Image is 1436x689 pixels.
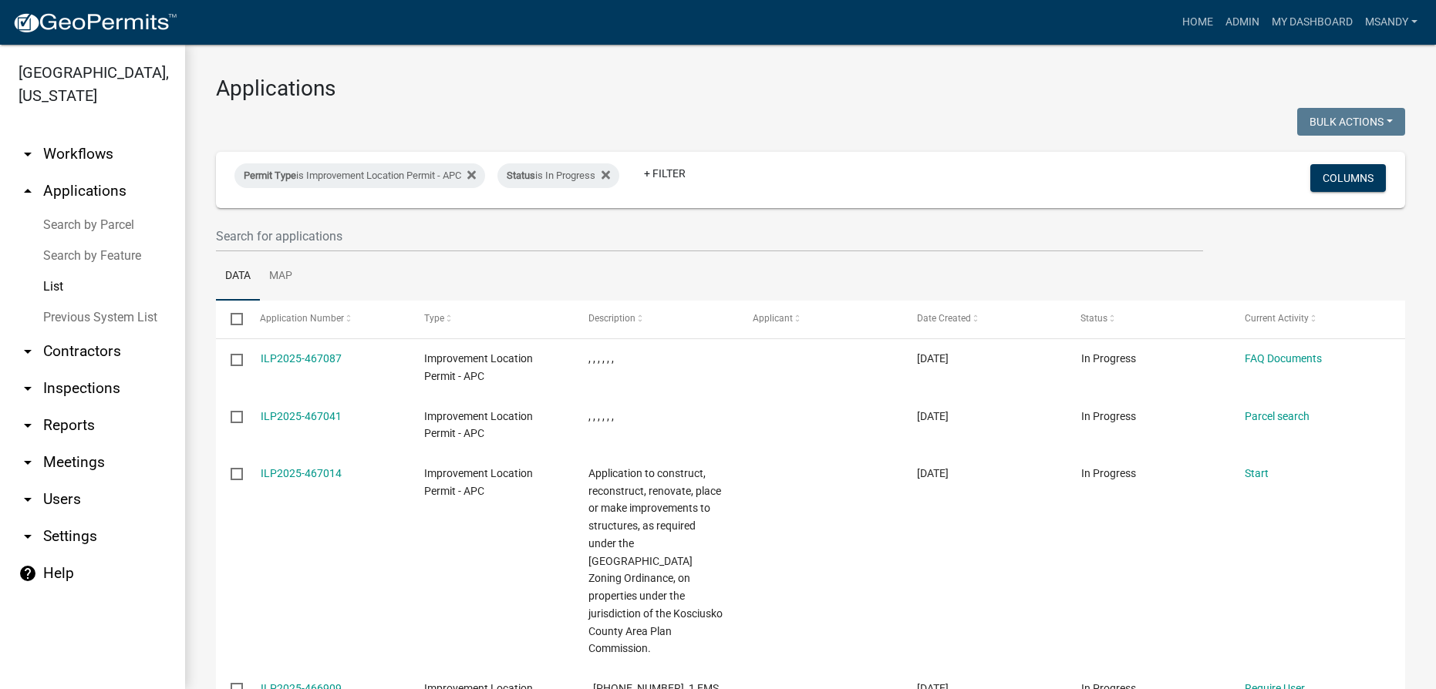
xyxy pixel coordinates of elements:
input: Search for applications [216,220,1203,252]
span: Status [507,170,535,181]
a: Start [1245,467,1269,479]
datatable-header-cell: Date Created [902,301,1067,338]
i: arrow_drop_down [19,416,37,435]
span: Applicant [753,313,793,324]
i: arrow_drop_down [19,379,37,398]
i: arrow_drop_down [19,490,37,509]
h3: Applications [216,76,1405,102]
i: arrow_drop_down [19,145,37,163]
span: Permit Type [244,170,296,181]
span: , , , , , , [588,352,614,365]
a: Data [216,252,260,301]
i: arrow_drop_down [19,342,37,361]
span: Application to construct, reconstruct, renovate, place or make improvements to structures, as req... [588,467,723,655]
span: Improvement Location Permit - APC [424,467,533,497]
i: arrow_drop_down [19,527,37,546]
span: Status [1081,313,1108,324]
button: Columns [1310,164,1386,192]
datatable-header-cell: Type [410,301,574,338]
span: Improvement Location Permit - APC [424,410,533,440]
a: ILP2025-467041 [261,410,342,422]
span: Date Created [917,313,971,324]
span: In Progress [1081,410,1136,422]
i: arrow_drop_up [19,182,37,200]
span: Improvement Location Permit - APC [424,352,533,382]
datatable-header-cell: Status [1066,301,1230,338]
datatable-header-cell: Description [574,301,738,338]
span: 08/20/2025 [917,352,949,365]
a: msandy [1359,8,1424,37]
span: In Progress [1081,467,1136,479]
a: My Dashboard [1266,8,1359,37]
datatable-header-cell: Select [216,301,245,338]
span: , , , , , , [588,410,614,422]
div: is Improvement Location Permit - APC [234,163,485,188]
a: Home [1176,8,1219,37]
datatable-header-cell: Application Number [245,301,410,338]
span: Type [424,313,444,324]
a: ILP2025-467087 [261,352,342,365]
span: Current Activity [1245,313,1309,324]
span: Description [588,313,635,324]
span: Application Number [261,313,345,324]
a: Map [260,252,302,301]
a: ILP2025-467014 [261,467,342,479]
div: is In Progress [497,163,619,188]
datatable-header-cell: Applicant [738,301,902,338]
a: FAQ Documents [1245,352,1322,365]
span: 08/20/2025 [917,467,949,479]
a: Admin [1219,8,1266,37]
i: arrow_drop_down [19,453,37,472]
span: In Progress [1081,352,1136,365]
datatable-header-cell: Current Activity [1230,301,1394,338]
button: Bulk Actions [1297,108,1405,136]
a: Parcel search [1245,410,1310,422]
a: + Filter [632,160,698,187]
span: 08/20/2025 [917,410,949,422]
i: help [19,564,37,583]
